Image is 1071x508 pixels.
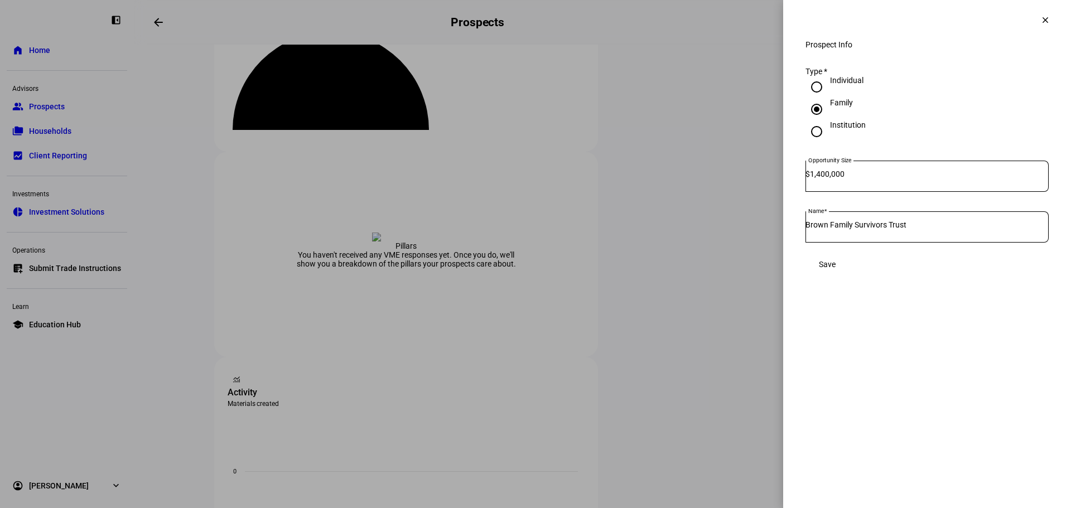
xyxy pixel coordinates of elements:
mat-label: Opportunity Size [808,157,851,163]
div: Type * [805,67,1049,76]
mat-label: Name [808,207,824,214]
div: Family [830,98,853,107]
mat-icon: clear [1040,15,1050,25]
span: Save [819,260,836,269]
button: Save [805,253,849,275]
div: Prospect Info [805,40,1049,49]
div: Individual [830,76,863,85]
div: Institution [830,120,866,129]
span: $ [805,170,810,178]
